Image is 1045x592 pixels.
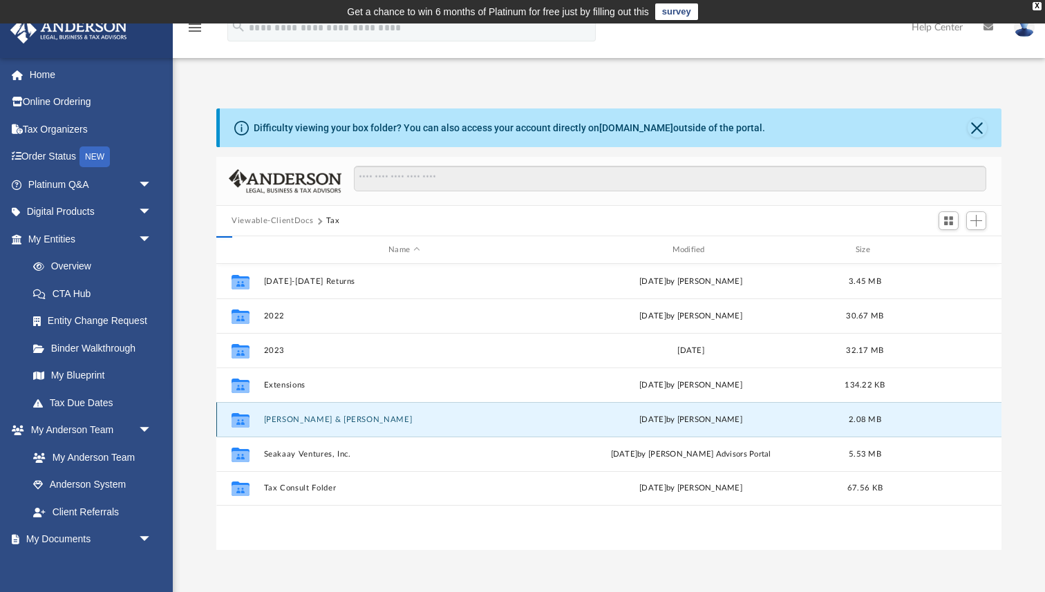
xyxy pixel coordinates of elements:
[599,122,673,133] a: [DOMAIN_NAME]
[264,312,545,321] button: 2022
[10,225,173,253] a: My Entitiesarrow_drop_down
[19,307,173,335] a: Entity Change Request
[264,381,545,390] button: Extensions
[845,381,885,389] span: 134.22 KB
[19,471,166,499] a: Anderson System
[551,310,831,323] div: [DATE] by [PERSON_NAME]
[138,526,166,554] span: arrow_drop_down
[19,253,173,280] a: Overview
[19,280,173,307] a: CTA Hub
[10,526,166,553] a: My Documentsarrow_drop_down
[10,143,173,171] a: Order StatusNEW
[79,146,110,167] div: NEW
[655,3,698,20] a: survey
[551,276,831,288] div: [DATE] by [PERSON_NAME]
[551,414,831,426] div: [DATE] by [PERSON_NAME]
[968,118,987,137] button: Close
[264,277,545,286] button: [DATE]-[DATE] Returns
[19,362,166,390] a: My Blueprint
[847,312,884,320] span: 30.67 MB
[264,346,545,355] button: 2023
[138,417,166,445] span: arrow_drop_down
[264,415,545,424] button: [PERSON_NAME] & [PERSON_NAME]
[849,450,881,458] span: 5.53 MB
[551,482,831,495] div: [DATE] by [PERSON_NAME]
[264,450,545,459] button: Seakaay Ventures, Inc.
[223,244,257,256] div: id
[19,498,166,526] a: Client Referrals
[347,3,649,20] div: Get a chance to win 6 months of Platinum for free just by filling out this
[551,448,831,461] div: [DATE] by [PERSON_NAME] Advisors Portal
[838,244,893,256] div: Size
[847,484,883,492] span: 67.56 KB
[10,88,173,116] a: Online Ordering
[1033,2,1042,10] div: close
[254,121,765,135] div: Difficulty viewing your box folder? You can also access your account directly on outside of the p...
[939,211,959,231] button: Switch to Grid View
[10,171,173,198] a: Platinum Q&Aarrow_drop_down
[187,19,203,36] i: menu
[263,244,545,256] div: Name
[264,484,545,493] button: Tax Consult Folder
[19,334,173,362] a: Binder Walkthrough
[231,19,246,34] i: search
[550,244,831,256] div: Modified
[849,416,881,423] span: 2.08 MB
[6,17,131,44] img: Anderson Advisors Platinum Portal
[138,198,166,227] span: arrow_drop_down
[187,26,203,36] a: menu
[1014,17,1035,37] img: User Pic
[898,244,995,256] div: id
[551,345,831,357] div: [DATE]
[216,264,1001,551] div: grid
[10,61,173,88] a: Home
[10,115,173,143] a: Tax Organizers
[19,389,173,417] a: Tax Due Dates
[19,443,159,471] a: My Anderson Team
[326,215,340,227] button: Tax
[138,225,166,254] span: arrow_drop_down
[138,171,166,199] span: arrow_drop_down
[847,347,884,354] span: 32.17 MB
[551,379,831,392] div: [DATE] by [PERSON_NAME]
[232,215,313,227] button: Viewable-ClientDocs
[966,211,987,231] button: Add
[354,166,986,192] input: Search files and folders
[849,278,881,285] span: 3.45 MB
[10,417,166,444] a: My Anderson Teamarrow_drop_down
[10,198,173,226] a: Digital Productsarrow_drop_down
